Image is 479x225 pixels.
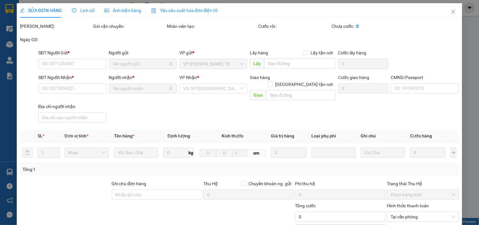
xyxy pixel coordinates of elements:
div: Chưa cước : [332,23,404,30]
span: Định lượng [168,133,190,138]
input: VD: Bàn, Ghế [114,148,158,158]
input: 0 [410,148,446,158]
div: Gói vận chuyển: [93,23,165,30]
div: VP gửi [179,49,247,56]
input: C [232,149,248,157]
span: VP Nhận [179,75,197,80]
span: Lấy [250,58,265,69]
div: [PERSON_NAME]: [20,23,92,30]
span: Yêu cầu xuất hóa đơn điện tử [151,8,218,13]
div: Người gửi [109,49,177,56]
th: Loại phụ phí [309,130,358,142]
span: SỬA ĐƠN HÀNG [20,8,62,13]
span: Lấy hàng [250,50,268,55]
span: Thu Hộ [203,181,218,186]
div: Nhân viên tạo: [167,23,257,30]
span: user [169,62,173,66]
span: VP Trần Phú TB [183,59,243,69]
div: SĐT Người Nhận [38,74,106,81]
div: CMND/Passport [391,74,459,81]
label: Cước lấy hàng [338,50,367,55]
span: Giao hàng [250,75,270,80]
input: Dọc đường [267,90,336,100]
span: Giá trị hàng [271,133,295,138]
span: Cước hàng [410,133,432,138]
input: Ghi chú đơn hàng [112,190,202,200]
input: R [216,149,233,157]
span: Đơn vị tính [65,133,88,138]
span: Ảnh kiện hàng [105,8,141,13]
span: [GEOGRAPHIC_DATA] tận nơi [273,81,336,88]
span: Lấy tận nơi [308,49,336,56]
span: Tại văn phòng [391,212,455,222]
span: cm [248,149,266,157]
li: Hotline: 19001155 [59,23,264,31]
span: user [169,86,173,91]
span: Tên hàng [114,133,135,138]
span: Giao [250,90,267,100]
input: Cước giao hàng [338,83,389,94]
input: Ghi Chú [361,148,405,158]
label: Ghi chú đơn hàng [112,181,147,186]
img: logo.jpg [8,8,39,40]
span: picture [105,8,109,13]
div: Tổng: 1 [22,166,185,173]
button: delete [22,148,33,158]
input: Tên người nhận [113,85,167,92]
div: Phí thu hộ [295,180,386,190]
img: icon [151,8,156,13]
span: Chọn trạng thái [391,190,455,199]
div: Người nhận [109,74,177,81]
input: D [200,149,216,157]
span: Tổng cước [295,203,316,208]
div: Ngày GD: [20,36,92,43]
span: Chuyển khoản ng. gửi [246,180,294,187]
b: 0 [356,24,359,29]
b: GỬI : VP [PERSON_NAME] TB [8,46,123,56]
input: Dọc đường [265,58,336,69]
span: Kích thước [222,133,243,138]
li: Số 10 ngõ 15 Ngọc Hồi, Q.[PERSON_NAME], [GEOGRAPHIC_DATA] [59,15,264,23]
th: Ghi chú [358,130,408,142]
input: Cước lấy hàng [338,59,389,69]
div: Địa chỉ người nhận [38,103,106,110]
span: Khác [69,148,105,157]
input: Địa chỉ của người nhận [38,113,106,123]
span: Lịch sử [72,8,94,13]
div: SĐT Người Gửi [38,49,106,56]
span: close [451,9,456,14]
button: plus [451,148,456,158]
span: clock-circle [72,8,76,13]
span: edit [20,8,24,13]
label: Hình thức thanh toán [387,203,429,208]
span: SL [38,133,43,138]
label: Cước giao hàng [338,75,369,80]
div: Cước rồi : [259,23,331,30]
input: 0 [271,148,307,158]
input: Tên người gửi [113,60,167,67]
button: Close [445,3,462,21]
span: kg [188,148,194,158]
div: Trạng thái Thu Hộ [387,180,459,187]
